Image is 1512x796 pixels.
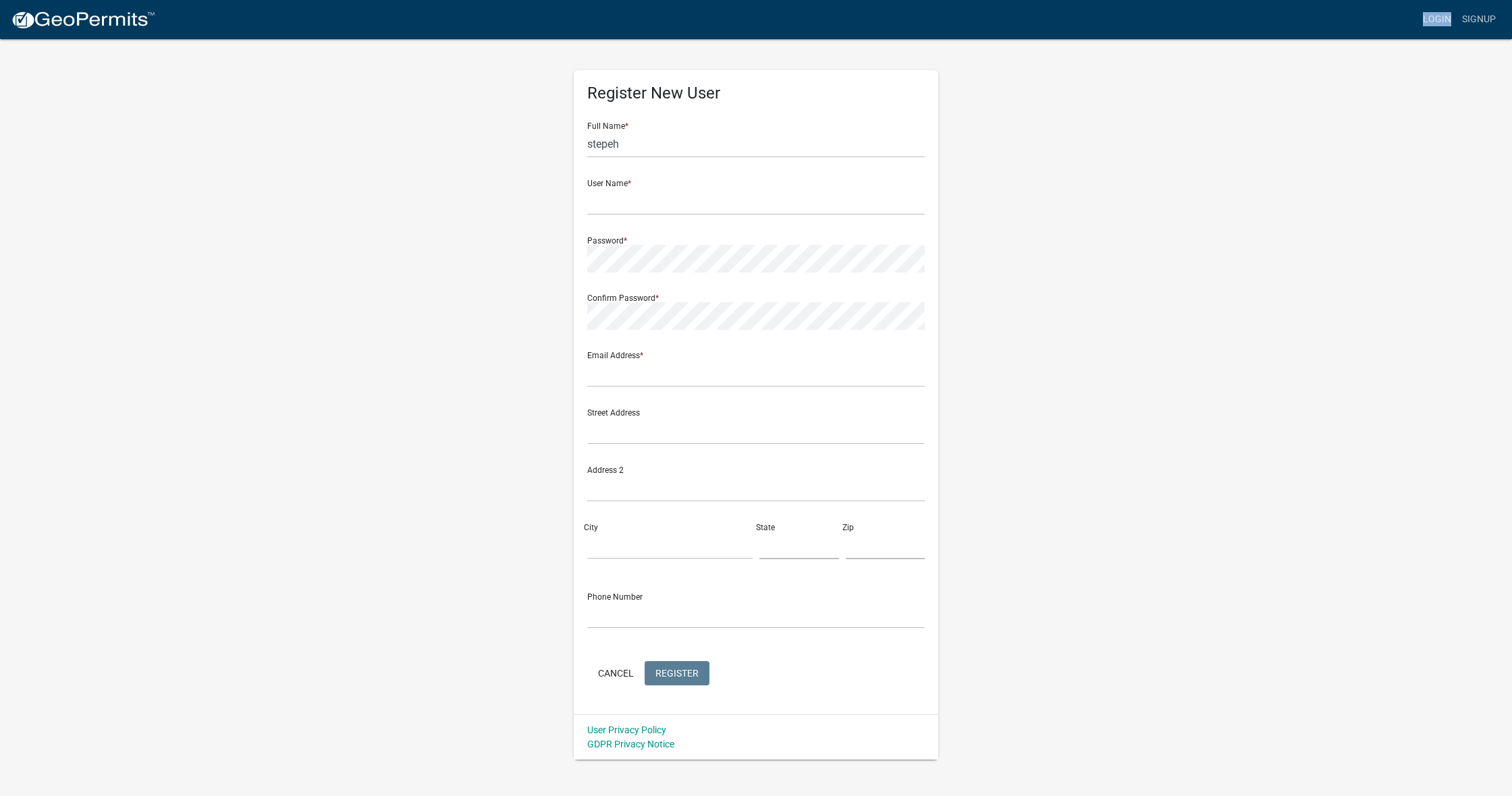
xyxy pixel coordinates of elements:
[655,667,699,678] span: Register
[1457,7,1501,32] a: Signup
[587,661,645,685] button: Cancel
[587,724,666,735] a: User Privacy Policy
[1417,7,1457,32] a: Login
[587,739,674,749] a: GDPR Privacy Notice
[645,661,709,685] button: Register
[587,84,925,103] h5: Register New User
